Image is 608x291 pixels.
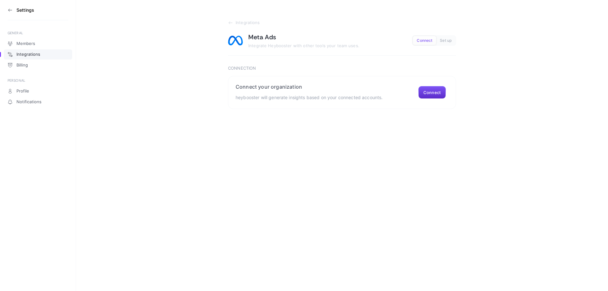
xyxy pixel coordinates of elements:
div: PERSONAL [8,78,68,83]
button: Connect [413,36,436,45]
span: Integrations [16,52,40,57]
button: Connect [418,86,446,99]
button: Set up [436,36,455,45]
div: GENERAL [8,30,68,35]
h1: Meta Ads [248,33,276,41]
span: Integrations [236,20,260,25]
span: Notifications [16,99,41,104]
a: Billing [4,60,72,70]
a: Integrations [228,20,456,25]
a: Members [4,39,72,49]
h2: Connect your organization [236,84,383,90]
span: Integrate Heybooster with other tools your team uses. [248,43,359,48]
h3: Settings [16,8,34,13]
a: Integrations [4,49,72,60]
span: Set up [440,38,452,43]
h3: Connection [228,66,456,71]
span: Profile [16,89,29,94]
span: Connect [417,38,432,43]
a: Notifications [4,97,72,107]
span: Billing [16,63,28,68]
span: Members [16,41,35,46]
a: Profile [4,86,72,96]
p: heybooster will generate insights based on your connected accounts. [236,94,383,101]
